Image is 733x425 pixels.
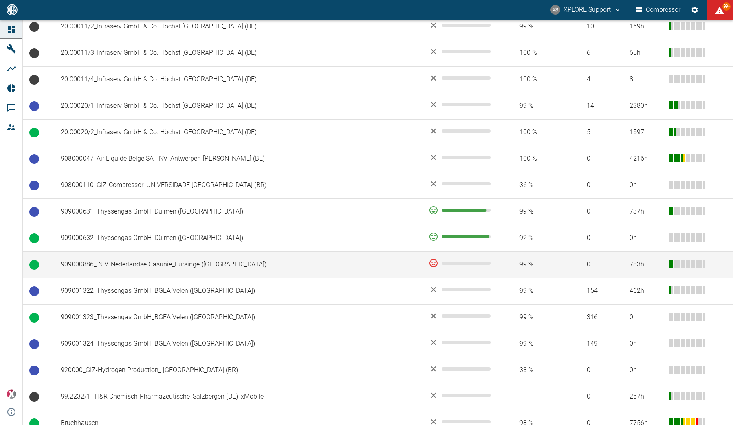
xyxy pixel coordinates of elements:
[574,154,616,163] span: 0
[506,233,561,243] span: 92 %
[54,278,422,304] td: 909001322_Thyssengas GmbH_BGEA Velen ([GEOGRAPHIC_DATA])
[429,285,493,294] div: No data
[574,392,616,401] span: 0
[429,311,493,321] div: No data
[506,154,561,163] span: 100 %
[54,198,422,225] td: 909000631_Thyssengas GmbH_Dülmen ([GEOGRAPHIC_DATA])
[429,47,493,57] div: No data
[630,366,662,375] div: 0 h
[506,207,561,216] span: 99 %
[54,172,422,198] td: 908000110_GIZ-Compressor_UNIVERSIDADE [GEOGRAPHIC_DATA] (BR)
[29,339,39,349] span: Ready to run
[29,154,39,164] span: Ready to run
[574,313,616,322] span: 316
[574,128,616,137] span: 5
[574,22,616,31] span: 10
[7,389,16,399] img: Xplore Logo
[630,286,662,296] div: 462 h
[29,48,39,58] span: No Data
[634,2,682,17] button: Compressor
[54,251,422,278] td: 909000886_ N.V. Nederlandse Gasunie_Eursinge ([GEOGRAPHIC_DATA])
[29,286,39,296] span: Ready to run
[506,286,561,296] span: 99 %
[429,20,493,30] div: No data
[574,101,616,111] span: 14
[574,207,616,216] span: 0
[630,207,662,216] div: 737 h
[630,392,662,401] div: 257 h
[506,366,561,375] span: 33 %
[54,304,422,331] td: 909001323_Thyssengas GmbH_BGEA Velen ([GEOGRAPHIC_DATA])
[429,232,493,242] div: 97 %
[506,181,561,190] span: 36 %
[54,331,422,357] td: 909001324_Thyssengas GmbH_BGEA Velen ([GEOGRAPHIC_DATA])
[630,181,662,190] div: 0 h
[574,260,616,269] span: 0
[54,384,422,410] td: 99.2232/1_ H&R Chemisch-Pharmazeutische_Salzbergen (DE)_xMobile
[29,260,39,270] span: Running
[506,392,561,401] span: -
[574,48,616,58] span: 6
[574,233,616,243] span: 0
[429,258,493,268] div: 0 %
[687,2,702,17] button: Settings
[29,75,39,85] span: No Data
[630,260,662,269] div: 783 h
[630,101,662,111] div: 2380 h
[722,2,731,11] span: 99+
[506,260,561,269] span: 99 %
[429,153,493,162] div: No data
[506,48,561,58] span: 100 %
[574,181,616,190] span: 0
[506,313,561,322] span: 99 %
[429,338,493,347] div: No data
[574,339,616,349] span: 149
[630,75,662,84] div: 8 h
[54,40,422,66] td: 20.00011/3_Infraserv GmbH & Co. Höchst [GEOGRAPHIC_DATA] (DE)
[29,128,39,137] span: Running
[630,313,662,322] div: 0 h
[630,128,662,137] div: 1597 h
[429,205,493,215] div: 92 %
[29,101,39,111] span: Ready to run
[6,4,18,15] img: logo
[429,179,493,189] div: No data
[54,146,422,172] td: 908000047_Air Liquide Belge SA - NV_Antwerpen-[PERSON_NAME] (BE)
[429,126,493,136] div: No data
[429,390,493,400] div: No data
[506,128,561,137] span: 100 %
[630,22,662,31] div: 169 h
[549,2,623,17] button: compressors@neaxplore.com
[29,313,39,323] span: Running
[54,13,422,40] td: 20.00011/2_Infraserv GmbH & Co. Höchst [GEOGRAPHIC_DATA] (DE)
[574,366,616,375] span: 0
[429,364,493,374] div: No data
[506,339,561,349] span: 99 %
[29,181,39,190] span: Ready to run
[29,366,39,375] span: Ready to run
[54,357,422,384] td: 920000_GIZ-Hydrogen Production_ [GEOGRAPHIC_DATA] (BR)
[630,339,662,349] div: 0 h
[54,225,422,251] td: 909000632_Thyssengas GmbH_Dülmen ([GEOGRAPHIC_DATA])
[574,286,616,296] span: 154
[630,154,662,163] div: 4216 h
[429,73,493,83] div: No data
[550,5,560,15] div: XS
[506,101,561,111] span: 99 %
[429,100,493,109] div: No data
[54,119,422,146] td: 20.00020/2_Infraserv GmbH & Co. Höchst [GEOGRAPHIC_DATA] (DE)
[506,22,561,31] span: 99 %
[29,392,39,402] span: No Data
[29,233,39,243] span: Running
[29,22,39,32] span: No Data
[29,207,39,217] span: Ready to run
[54,66,422,93] td: 20.00011/4_Infraserv GmbH & Co. Höchst [GEOGRAPHIC_DATA] (DE)
[506,75,561,84] span: 100 %
[630,48,662,58] div: 65 h
[54,93,422,119] td: 20.00020/1_Infraserv GmbH & Co. Höchst [GEOGRAPHIC_DATA] (DE)
[574,75,616,84] span: 4
[630,233,662,243] div: 0 h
